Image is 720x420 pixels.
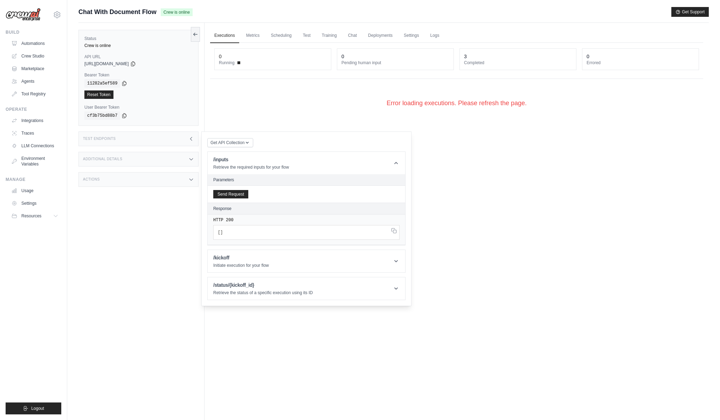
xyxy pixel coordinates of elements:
[84,111,120,120] code: cf3b75bd88b7
[6,8,41,21] img: Logo
[8,38,61,49] a: Automations
[218,230,220,235] span: [
[213,263,269,268] p: Initiate execution for your flow
[78,7,157,17] span: Chat With Document Flow
[83,177,100,182] h3: Actions
[8,128,61,139] a: Traces
[6,402,61,414] button: Logout
[8,115,61,126] a: Integrations
[219,53,222,60] div: 0
[426,28,443,43] a: Logs
[341,53,344,60] div: 0
[242,28,264,43] a: Metrics
[84,90,113,99] a: Reset Token
[213,190,248,198] button: Send Request
[213,282,313,289] h1: /status/{kickoff_id}
[8,210,61,222] button: Resources
[219,60,235,66] span: Running
[8,140,61,151] a: LLM Connections
[84,104,193,110] label: User Bearer Token
[207,138,253,147] button: Get API Collection
[83,137,116,141] h3: Test Endpoints
[84,43,193,48] div: Crew is online
[8,50,61,62] a: Crew Studio
[6,29,61,35] div: Build
[8,76,61,87] a: Agents
[83,157,122,161] h3: Additional Details
[213,254,269,261] h1: /kickoff
[161,8,193,16] span: Crew is online
[84,79,120,88] code: 11282a5ef589
[400,28,423,43] a: Settings
[220,230,223,235] span: ]
[8,185,61,196] a: Usage
[341,60,449,66] dt: Pending human input
[213,177,400,183] h2: Parameters
[299,28,315,43] a: Test
[8,88,61,100] a: Tool Registry
[213,217,400,223] pre: HTTP 200
[318,28,341,43] a: Training
[6,177,61,182] div: Manage
[8,63,61,74] a: Marketplace
[21,213,41,219] span: Resources
[84,36,193,41] label: Status
[587,60,694,66] dt: Errored
[213,164,289,170] p: Retrieve the required inputs for your flow
[213,290,313,296] p: Retrieve the status of a specific execution using its ID
[84,61,129,67] span: [URL][DOMAIN_NAME]
[210,140,244,145] span: Get API Collection
[464,60,572,66] dt: Completed
[213,156,289,163] h1: /inputs
[210,87,703,119] div: Error loading executions. Please refresh the page.
[464,53,467,60] div: 3
[8,153,61,170] a: Environment Variables
[8,198,61,209] a: Settings
[364,28,397,43] a: Deployments
[587,53,589,60] div: 0
[671,7,709,17] button: Get Support
[210,28,239,43] a: Executions
[84,54,193,60] label: API URL
[213,206,231,211] h2: Response
[6,107,61,112] div: Operate
[31,406,44,411] span: Logout
[344,28,361,43] a: Chat
[266,28,296,43] a: Scheduling
[84,72,193,78] label: Bearer Token
[685,386,720,420] iframe: Chat Widget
